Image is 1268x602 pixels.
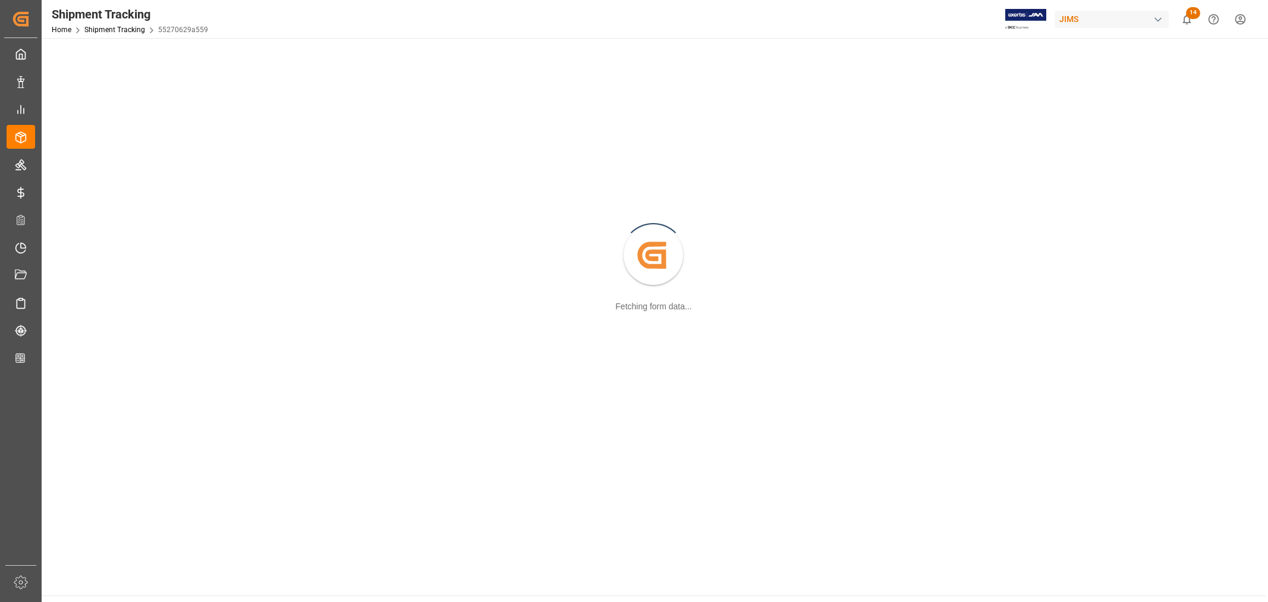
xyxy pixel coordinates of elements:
a: Shipment Tracking [84,26,145,34]
button: JIMS [1055,8,1173,30]
button: Help Center [1200,6,1227,33]
div: JIMS [1055,11,1169,28]
a: Home [52,26,71,34]
button: show 14 new notifications [1173,6,1200,33]
span: 14 [1186,7,1200,19]
div: Fetching form data... [615,300,691,313]
img: Exertis%20JAM%20-%20Email%20Logo.jpg_1722504956.jpg [1005,9,1046,30]
div: Shipment Tracking [52,5,208,23]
